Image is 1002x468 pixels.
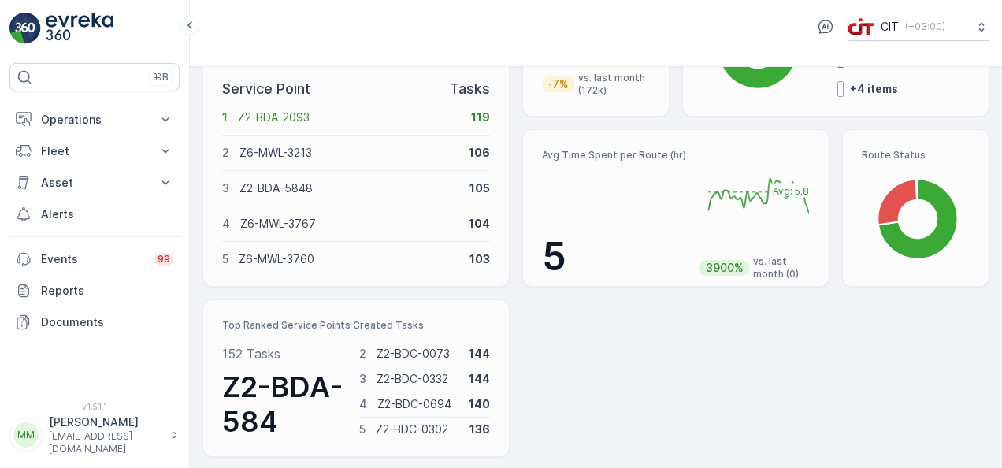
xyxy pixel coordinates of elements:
[49,414,162,430] p: [PERSON_NAME]
[848,13,989,41] button: CIT(+03:00)
[848,18,874,35] img: cit-logo_pOk6rL0.png
[359,371,366,387] p: 3
[222,319,490,332] p: Top Ranked Service Points Created Tasks
[41,112,148,128] p: Operations
[469,251,490,267] p: 103
[222,180,229,196] p: 3
[450,78,490,100] p: Tasks
[377,371,458,387] p: Z2-BDC-0332
[49,430,162,455] p: [EMAIL_ADDRESS][DOMAIN_NAME]
[239,251,459,267] p: Z6-MWL-3760
[13,422,39,448] div: MM
[238,110,461,125] p: Z2-BDA-2093
[9,104,180,136] button: Operations
[240,216,458,232] p: Z6-MWL-3767
[153,71,169,84] p: ⌘B
[469,216,490,232] p: 104
[850,81,898,97] p: + 4 items
[46,13,113,44] img: logo_light-DOdMpM7g.png
[41,283,173,299] p: Reports
[359,346,366,362] p: 2
[222,145,229,161] p: 2
[222,78,310,100] p: Service Point
[469,145,490,161] p: 106
[9,243,180,275] a: Events99
[239,180,459,196] p: Z2-BDA-5848
[469,422,490,437] p: 136
[9,199,180,230] a: Alerts
[9,306,180,338] a: Documents
[376,422,459,437] p: Z2-BDC-0302
[41,206,173,222] p: Alerts
[862,149,970,162] p: Route Status
[469,371,490,387] p: 144
[542,233,686,280] p: 5
[222,344,280,363] p: 152 Tasks
[9,13,41,44] img: logo
[41,143,148,159] p: Fleet
[469,346,490,362] p: 144
[158,253,170,266] p: 99
[551,76,570,92] p: 7%
[469,180,490,196] p: 105
[9,136,180,167] button: Fleet
[9,275,180,306] a: Reports
[881,19,899,35] p: CIT
[578,72,650,97] p: vs. last month (172k)
[359,396,367,412] p: 4
[9,402,180,411] span: v 1.51.1
[469,396,490,412] p: 140
[41,314,173,330] p: Documents
[222,216,230,232] p: 4
[9,414,180,455] button: MM[PERSON_NAME][EMAIL_ADDRESS][DOMAIN_NAME]
[41,175,148,191] p: Asset
[542,149,686,162] p: Avg Time Spent per Route (hr)
[753,255,817,280] p: vs. last month (0)
[377,396,458,412] p: Z2-BDC-0694
[41,251,145,267] p: Events
[222,110,228,125] p: 1
[704,260,745,276] p: 3900%
[905,20,945,33] p: ( +03:00 )
[377,346,458,362] p: Z2-BDC-0073
[222,251,228,267] p: 5
[9,167,180,199] button: Asset
[222,370,353,439] span: Z2-BDA-584
[239,145,458,161] p: Z6-MWL-3213
[471,110,490,125] p: 119
[359,422,366,437] p: 5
